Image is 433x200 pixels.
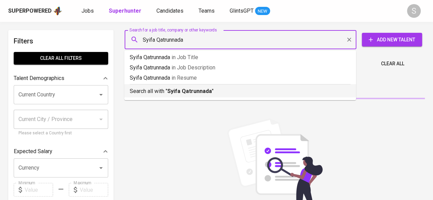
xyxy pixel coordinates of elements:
a: Teams [199,7,216,15]
span: in Resume [171,75,197,81]
button: Clear [344,35,354,44]
button: Open [96,163,106,173]
button: Open [96,90,106,99]
button: Add New Talent [362,33,422,46]
span: Jobs [81,8,94,14]
button: Clear All [378,57,407,70]
span: Clear All filters [19,54,103,63]
a: Candidates [156,7,185,15]
img: app logo [53,6,62,16]
div: Expected Salary [14,145,108,158]
input: Value [25,183,53,197]
a: Superhunter [109,7,143,15]
div: Superpowered [8,7,52,15]
p: Syifa Qatrunnada [130,64,351,72]
span: NEW [255,8,270,15]
span: GlintsGPT [230,8,254,14]
span: in Job Description [171,64,215,71]
a: Jobs [81,7,95,15]
div: S [407,4,421,18]
p: Please select a Country first [18,130,103,137]
b: Superhunter [109,8,141,14]
p: Syifa Qatrunnada [130,74,351,82]
p: Syifa Qatrunnada [130,53,351,62]
span: Clear All [381,59,404,68]
span: Add New Talent [367,36,417,44]
div: Talent Demographics [14,71,108,85]
span: Teams [199,8,215,14]
span: in Job Title [171,54,198,61]
span: Candidates [156,8,183,14]
p: Expected Salary [14,147,52,156]
p: Search all with " " [130,87,351,95]
input: Value [80,183,108,197]
h6: Filters [14,36,108,46]
a: GlintsGPT NEW [230,7,270,15]
button: Clear All filters [14,52,108,65]
b: Syifa Qatrunnada [167,88,212,94]
p: Talent Demographics [14,74,64,82]
a: Superpoweredapp logo [8,6,62,16]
